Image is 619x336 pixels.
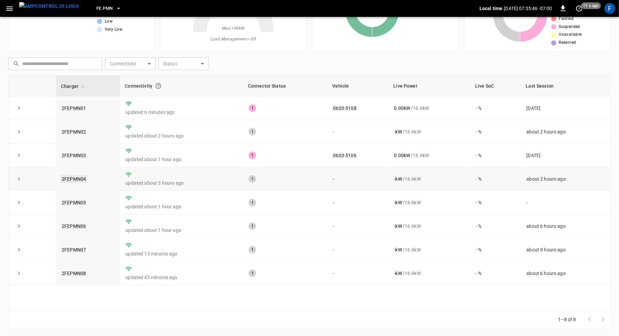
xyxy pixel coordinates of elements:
[328,76,389,96] th: Vehicle
[14,174,24,184] button: expand row
[558,316,576,323] p: 1–8 of 8
[105,18,113,25] span: Low
[125,109,238,116] p: updated 6 minutes ago
[328,214,389,238] td: -
[394,176,402,182] p: - kW
[14,221,24,231] button: expand row
[394,105,465,112] div: / 16.6 kW
[328,238,389,262] td: -
[521,96,611,120] td: [DATE]
[470,96,521,120] td: - %
[333,105,357,111] a: 0603-5108
[394,152,465,159] div: / 16.6 kW
[14,245,24,255] button: expand row
[62,153,86,158] a: 2FEPMN03
[521,262,611,285] td: about 6 hours ago
[125,274,238,281] p: updated 43 minutes ago
[19,2,79,10] img: ampcontrol.io logo
[559,24,581,30] span: Suspended
[125,250,238,257] p: updated 13 minutes ago
[394,128,402,135] p: - kW
[605,3,615,14] div: profile-icon
[521,144,611,167] td: [DATE]
[328,167,389,191] td: -
[249,199,256,206] div: 1
[14,127,24,137] button: expand row
[328,120,389,144] td: -
[394,199,402,206] p: - kW
[470,262,521,285] td: - %
[105,26,122,33] span: Very Low
[394,176,465,182] div: / 16.6 kW
[243,76,328,96] th: Connector Status
[394,128,465,135] div: / 16.6 kW
[62,271,86,276] a: 2FEPMN08
[394,152,410,159] p: 0.00 kW
[521,191,611,214] td: -
[521,120,611,144] td: about 2 hours ago
[249,270,256,277] div: 1
[96,5,113,12] span: FE.PMN
[479,5,503,12] p: Local time
[470,214,521,238] td: - %
[62,223,86,229] a: 2FEPMN06
[389,76,471,96] th: Live Power
[125,132,238,139] p: updated about 2 hours ago
[394,105,410,112] p: 0.00 kW
[328,262,389,285] td: -
[14,268,24,278] button: expand row
[249,128,256,135] div: 1
[62,200,86,205] a: 2FEPMN05
[581,2,601,9] span: 11 s ago
[125,203,238,210] p: updated about 1 hour ago
[61,82,87,90] span: Charger
[152,80,164,92] button: Connection between the charger and our software.
[470,191,521,214] td: - %
[333,153,357,158] a: 0603-5106
[521,167,611,191] td: about 2 hours ago
[125,80,239,92] div: Connectivity
[249,104,256,112] div: 1
[559,31,582,38] span: Unavailable
[62,129,86,134] a: 2FEPMN02
[328,191,389,214] td: -
[394,246,465,253] div: / 16.6 kW
[125,180,238,186] p: updated about 3 hours ago
[125,227,238,234] p: updated about 1 hour ago
[470,144,521,167] td: - %
[559,16,574,22] span: Faulted
[125,156,238,163] p: updated about 1 hour ago
[14,197,24,208] button: expand row
[394,270,465,277] div: / 16.6 kW
[62,247,86,252] a: 2FEPMN07
[222,25,245,32] span: Max. 140 kW
[470,76,521,96] th: Live SoC
[211,36,256,43] span: Load Management = Off
[394,270,402,277] p: - kW
[249,152,256,159] div: 1
[470,167,521,191] td: - %
[14,103,24,113] button: expand row
[249,175,256,183] div: 1
[394,199,465,206] div: / 16.6 kW
[521,76,611,96] th: Last Session
[470,238,521,262] td: - %
[394,246,402,253] p: - kW
[94,2,124,15] button: FE.PMN
[521,238,611,262] td: about 9 hours ago
[249,222,256,230] div: 1
[470,120,521,144] td: - %
[394,223,402,230] p: - kW
[504,5,552,12] p: [DATE] 07:35:46 -07:00
[559,39,576,46] span: Reserved
[521,214,611,238] td: about 6 hours ago
[60,175,87,183] a: 2FEPMN04
[574,3,585,14] button: set refresh interval
[249,246,256,253] div: 1
[394,223,465,230] div: / 16.6 kW
[14,150,24,160] button: expand row
[62,105,86,111] a: 2FEPMN01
